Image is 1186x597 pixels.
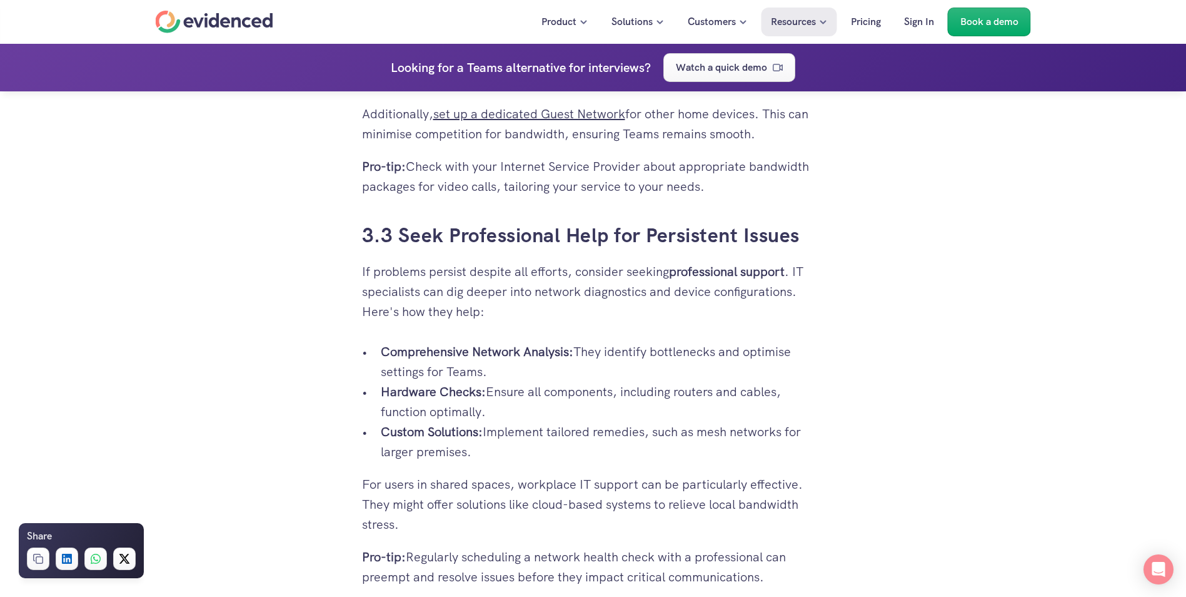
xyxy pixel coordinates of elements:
strong: Hardware Checks: [381,384,486,400]
p: Ensure all components, including routers and cables, function optimally. [381,382,825,422]
a: set up a dedicated Guest Network [433,106,625,122]
p: Regularly scheduling a network health check with a professional can preempt and resolve issues be... [362,547,825,587]
a: 3.3 Seek Professional Help for Persistent Issues [362,222,800,248]
p: Resources [771,14,816,30]
p: Product [541,14,576,30]
div: Open Intercom Messenger [1143,554,1173,584]
a: Home [156,11,273,33]
p: They identify bottlenecks and optimise settings for Teams. [381,342,825,382]
p: Solutions [611,14,653,30]
p: For users in shared spaces, workplace IT support can be particularly effective. They might offer ... [362,474,825,534]
p: Customers [688,14,736,30]
p: Additionally, for other home devices. This can minimise competition for bandwidth, ensuring Teams... [362,104,825,144]
strong: Comprehensive Network Analysis: [381,344,573,360]
strong: professional support [669,263,785,280]
strong: Pro-tip: [362,158,406,175]
p: Sign In [904,14,934,30]
p: Book a demo [960,14,1018,30]
h4: Looking for a Teams alternative for interviews? [391,58,651,78]
a: Sign In [895,8,943,36]
a: Pricing [842,8,890,36]
p: Implement tailored remedies, such as mesh networks for larger premises. [381,422,825,462]
p: Pricing [851,14,881,30]
p: If problems persist despite all efforts, consider seeking . IT specialists can dig deeper into ne... [362,262,825,322]
a: Book a demo [948,8,1031,36]
p: Check with your Internet Service Provider about appropriate bandwidth packages for video calls, t... [362,156,825,196]
p: Watch a quick demo [676,59,767,76]
strong: Custom Solutions: [381,424,483,440]
a: Watch a quick demo [663,53,795,82]
strong: Pro-tip: [362,549,406,565]
h6: Share [27,528,52,544]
